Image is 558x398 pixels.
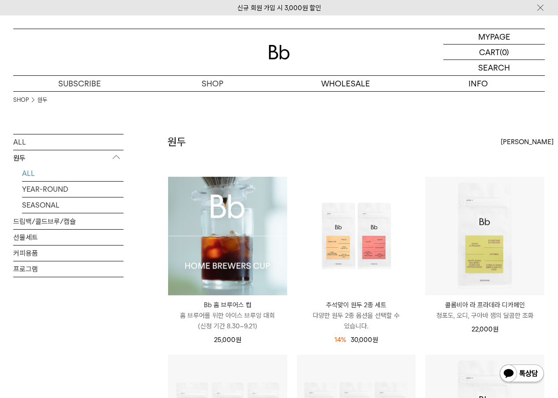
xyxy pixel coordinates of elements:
[279,76,412,91] p: WHOLESALE
[13,96,29,104] a: SHOP
[443,45,545,60] a: CART (0)
[214,336,241,344] span: 25,000
[168,310,287,331] p: 홈 브루어를 위한 아이스 브루잉 대회 (신청 기간 8.30~9.21)
[13,214,124,229] a: 드립백/콜드브루/캡슐
[269,45,290,60] img: 로고
[22,197,124,213] a: SEASONAL
[412,76,545,91] p: INFO
[478,60,510,75] p: SEARCH
[425,177,544,296] img: 콜롬비아 라 프라데라 디카페인
[168,177,287,296] img: Bb 홈 브루어스 컵
[499,364,545,385] img: 카카오톡 채널 1:1 채팅 버튼
[297,300,416,310] p: 추석맞이 원두 2종 세트
[168,134,186,149] h2: 원두
[13,230,124,245] a: 선물세트
[13,261,124,277] a: 프로그램
[351,336,378,344] span: 30,000
[501,137,554,147] span: [PERSON_NAME]
[493,325,498,333] span: 원
[297,177,416,296] img: 추석맞이 원두 2종 세트
[13,76,146,91] a: SUBSCRIBE
[236,336,241,344] span: 원
[168,300,287,331] a: Bb 홈 브루어스 컵 홈 브루어를 위한 아이스 브루잉 대회(신청 기간 8.30~9.21)
[168,300,287,310] p: Bb 홈 브루어스 컵
[146,76,279,91] a: SHOP
[425,300,544,321] a: 콜롬비아 라 프라데라 디카페인 청포도, 오디, 구아바 잼의 달콤한 조화
[237,4,321,12] a: 신규 회원 가입 시 3,000원 할인
[372,336,378,344] span: 원
[13,134,124,150] a: ALL
[13,150,124,166] p: 원두
[425,300,544,310] p: 콜롬비아 라 프라데라 디카페인
[22,166,124,181] a: ALL
[472,325,498,333] span: 22,000
[297,300,416,331] a: 추석맞이 원두 2종 세트 다양한 원두 2종 옵션을 선택할 수 있습니다.
[479,45,500,60] p: CART
[500,45,509,60] p: (0)
[13,245,124,261] a: 커피용품
[37,96,47,104] a: 원두
[297,310,416,331] p: 다양한 원두 2종 옵션을 선택할 수 있습니다.
[425,310,544,321] p: 청포도, 오디, 구아바 잼의 달콤한 조화
[478,29,510,44] p: MYPAGE
[443,29,545,45] a: MYPAGE
[22,182,124,197] a: YEAR-ROUND
[334,335,346,345] div: 14%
